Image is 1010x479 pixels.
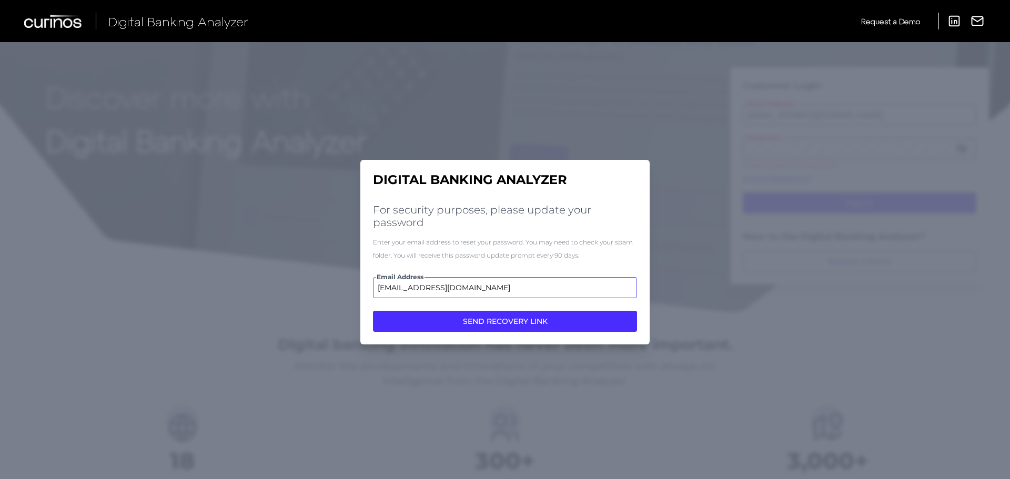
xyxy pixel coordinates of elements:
[861,13,920,30] a: Request a Demo
[108,14,248,29] span: Digital Banking Analyzer
[373,236,637,262] div: Enter your email address to reset your password. You may need to check your spam folder. You will...
[861,17,920,26] span: Request a Demo
[24,15,83,28] img: Curinos
[373,311,637,332] button: SEND RECOVERY LINK
[373,203,637,229] h2: For security purposes, please update your password
[373,172,637,188] h1: Digital Banking Analyzer
[376,273,425,281] span: Email Address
